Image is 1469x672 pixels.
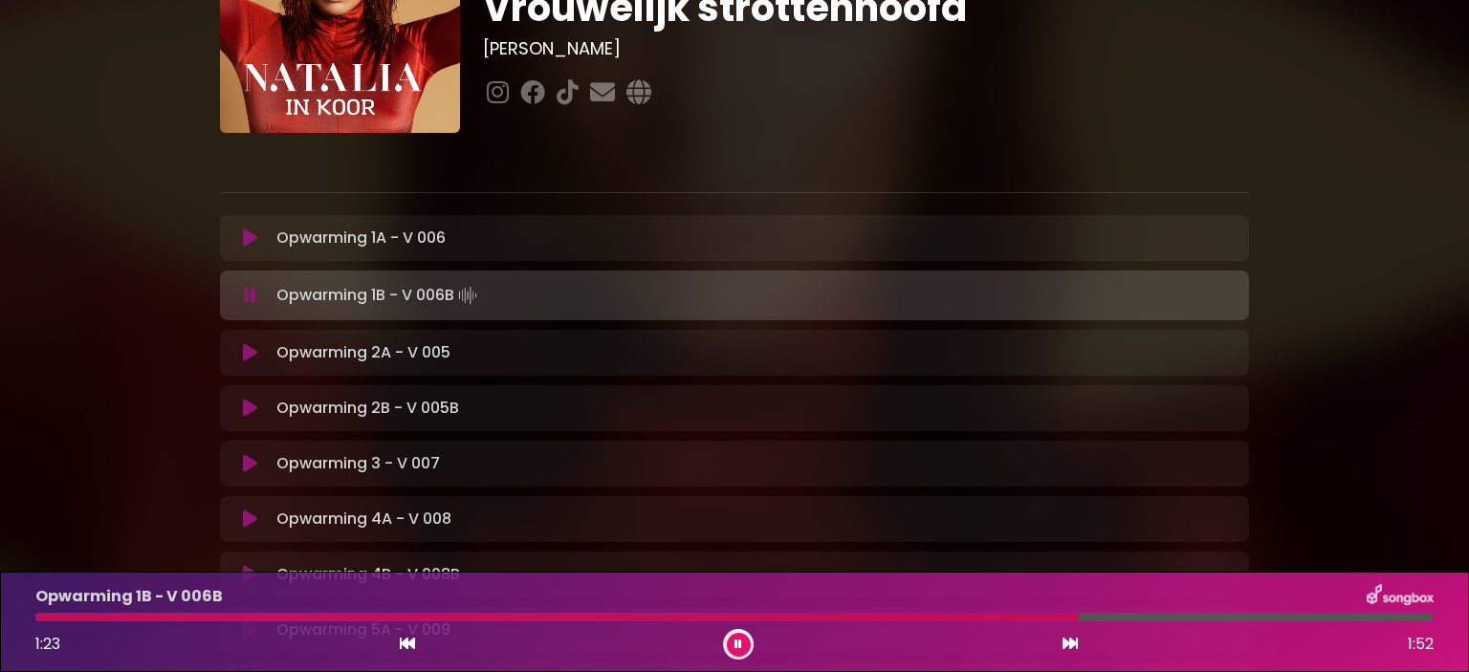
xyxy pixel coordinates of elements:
[483,38,1249,59] h3: [PERSON_NAME]
[276,563,460,586] p: Opwarming 4B - V 008B
[1367,584,1434,609] img: songbox-logo-white.png
[35,633,60,655] span: 1:23
[276,227,446,249] p: Opwarming 1A - V 006
[35,585,223,608] p: Opwarming 1B - V 006B
[276,397,459,420] p: Opwarming 2B - V 005B
[276,452,440,475] p: Opwarming 3 - V 007
[1408,633,1434,656] span: 1:52
[454,282,481,309] img: waveform4.gif
[276,341,450,364] p: Opwarming 2A - V 005
[276,508,451,531] p: Opwarming 4A - V 008
[276,282,481,309] p: Opwarming 1B - V 006B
